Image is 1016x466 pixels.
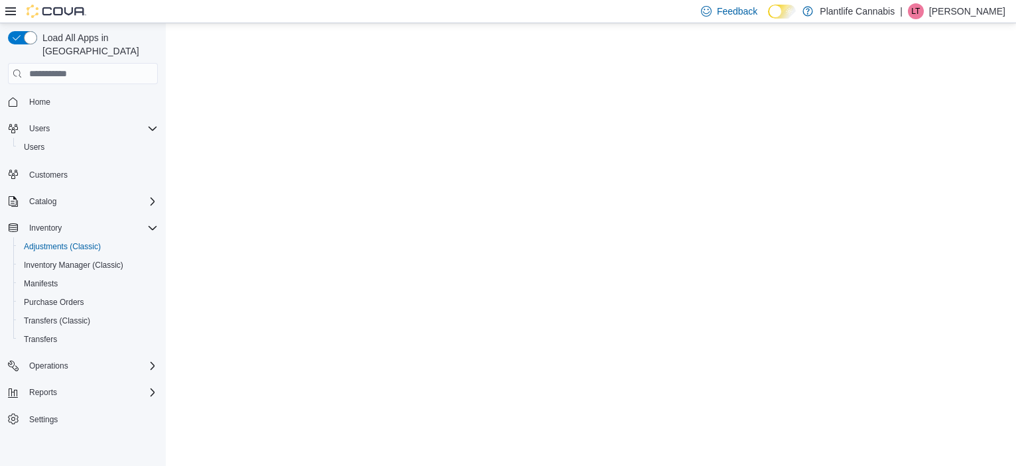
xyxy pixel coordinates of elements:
button: Transfers (Classic) [13,312,163,330]
button: Catalog [3,192,163,211]
button: Operations [3,357,163,375]
span: Transfers (Classic) [24,316,90,326]
button: Users [13,138,163,156]
span: Customers [24,166,158,182]
a: Users [19,139,50,155]
div: Logan Tisdel [908,3,924,19]
span: LT [911,3,920,19]
span: Adjustments (Classic) [19,239,158,255]
a: Home [24,94,56,110]
span: Purchase Orders [19,294,158,310]
button: Inventory [24,220,67,236]
span: Customers [29,170,68,180]
button: Inventory [3,219,163,237]
span: Transfers [24,334,57,345]
span: Users [24,121,158,137]
span: Manifests [24,278,58,289]
span: Transfers (Classic) [19,313,158,329]
a: Settings [24,412,63,428]
button: Home [3,92,163,111]
span: Inventory Manager (Classic) [19,257,158,273]
button: Manifests [13,274,163,293]
nav: Complex example [8,87,158,463]
span: Catalog [24,194,158,209]
button: Reports [24,384,62,400]
span: Users [29,123,50,134]
span: Operations [24,358,158,374]
button: Users [24,121,55,137]
span: Transfers [19,331,158,347]
span: Settings [29,414,58,425]
span: Purchase Orders [24,297,84,308]
span: Settings [24,411,158,428]
button: Transfers [13,330,163,349]
a: Customers [24,167,73,183]
span: Users [24,142,44,152]
span: Manifests [19,276,158,292]
a: Transfers (Classic) [19,313,95,329]
span: Home [24,93,158,110]
span: Reports [24,384,158,400]
a: Transfers [19,331,62,347]
span: Feedback [717,5,757,18]
span: Users [19,139,158,155]
span: Catalog [29,196,56,207]
span: Inventory [29,223,62,233]
p: | [900,3,903,19]
span: Home [29,97,50,107]
p: Plantlife Cannabis [820,3,895,19]
button: Customers [3,164,163,184]
button: Settings [3,410,163,429]
button: Operations [24,358,74,374]
a: Manifests [19,276,63,292]
p: [PERSON_NAME] [929,3,1005,19]
button: Reports [3,383,163,402]
a: Purchase Orders [19,294,90,310]
span: Inventory Manager (Classic) [24,260,123,270]
span: Reports [29,387,57,398]
button: Users [3,119,163,138]
button: Inventory Manager (Classic) [13,256,163,274]
span: Load All Apps in [GEOGRAPHIC_DATA] [37,31,158,58]
span: Adjustments (Classic) [24,241,101,252]
img: Cova [27,5,86,18]
button: Adjustments (Classic) [13,237,163,256]
input: Dark Mode [768,5,796,19]
button: Purchase Orders [13,293,163,312]
button: Catalog [24,194,62,209]
a: Inventory Manager (Classic) [19,257,129,273]
a: Adjustments (Classic) [19,239,106,255]
span: Operations [29,361,68,371]
span: Inventory [24,220,158,236]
